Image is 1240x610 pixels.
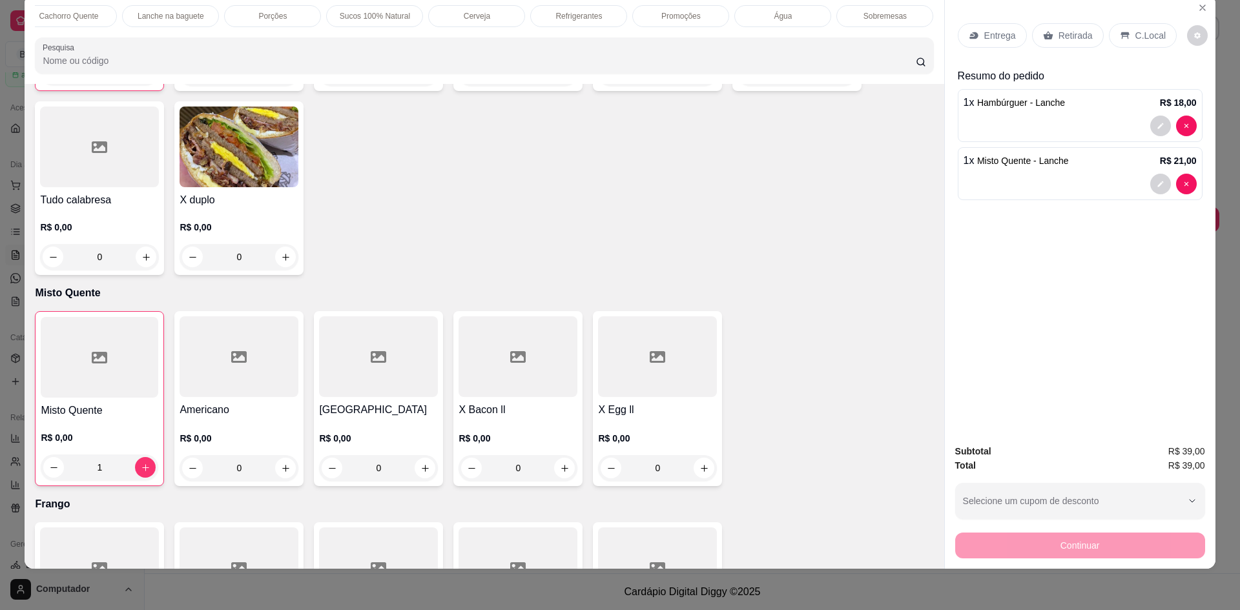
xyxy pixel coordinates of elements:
[955,483,1205,519] button: Selecione um cupom de desconto
[598,432,717,445] p: R$ 0,00
[1160,154,1197,167] p: R$ 21,00
[1059,29,1093,42] p: Retirada
[41,431,158,444] p: R$ 0,00
[1176,116,1197,136] button: decrease-product-quantity
[1135,29,1166,42] p: C.Local
[319,432,438,445] p: R$ 0,00
[555,11,602,21] p: Refrigerantes
[180,107,298,187] img: product-image
[977,156,1069,166] span: Misto Quente - Lanche
[319,402,438,418] h4: [GEOGRAPHIC_DATA]
[1150,116,1171,136] button: decrease-product-quantity
[958,68,1203,84] p: Resumo do pedido
[180,221,298,234] p: R$ 0,00
[41,403,158,418] h4: Misto Quente
[955,446,991,456] strong: Subtotal
[964,153,1069,168] p: 1 x
[464,11,490,21] p: Cerveja
[180,192,298,208] h4: X duplo
[43,42,79,53] label: Pesquisa
[459,402,577,418] h4: X Bacon ll
[1150,174,1171,194] button: decrease-product-quantity
[984,29,1016,42] p: Entrega
[1176,174,1197,194] button: decrease-product-quantity
[35,496,933,512] p: Frango
[43,54,915,67] input: Pesquisa
[180,402,298,418] h4: Americano
[977,97,1065,108] span: Hambúrguer - Lanche
[40,221,159,234] p: R$ 0,00
[39,11,98,21] p: Cachorro Quente
[964,95,1066,110] p: 1 x
[661,11,701,21] p: Promoções
[35,285,933,301] p: Misto Quente
[863,11,907,21] p: Sobremesas
[1187,25,1208,46] button: decrease-product-quantity
[1168,444,1205,458] span: R$ 39,00
[1160,96,1197,109] p: R$ 18,00
[40,192,159,208] h4: Tudo calabresa
[340,11,410,21] p: Sucos 100% Natural
[180,432,298,445] p: R$ 0,00
[459,432,577,445] p: R$ 0,00
[774,11,792,21] p: Água
[955,460,976,471] strong: Total
[598,402,717,418] h4: X Egg ll
[138,11,204,21] p: Lanche na baguete
[258,11,287,21] p: Porções
[1168,458,1205,473] span: R$ 39,00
